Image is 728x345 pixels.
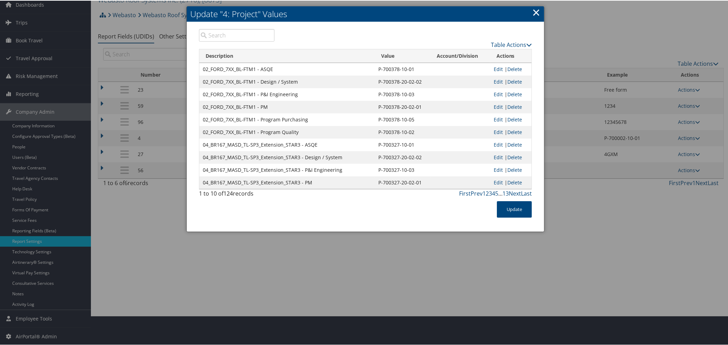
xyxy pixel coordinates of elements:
[507,65,522,72] a: Delete
[490,176,531,188] td: |
[497,200,532,217] button: Update
[507,78,522,84] a: Delete
[187,6,544,21] h2: Update "4: Project" Values
[521,189,532,197] a: Last
[507,115,522,122] a: Delete
[199,113,375,125] td: 02_FORD_7XX_BL-FTM1 - Program Purchasing
[490,62,531,75] td: |
[507,178,522,185] a: Delete
[490,138,531,150] td: |
[375,176,430,188] td: P-700327-20-02-01
[375,150,430,163] td: P-700327-20-02-02
[490,49,531,62] th: Actions
[494,178,503,185] a: Edit
[199,189,274,200] div: 1 to 10 of records
[199,28,274,41] input: Search
[375,62,430,75] td: P-700378-10-01
[375,163,430,176] td: P-700327-10-03
[375,87,430,100] td: P-700378-10-03
[507,128,522,135] a: Delete
[199,138,375,150] td: 04_BR167_MASD_TL-SP3_Extension_STAR3 - ASQE
[491,40,532,48] a: Table Actions
[507,103,522,110] a: Delete
[490,113,531,125] td: |
[509,189,521,197] a: Next
[494,141,503,147] a: Edit
[494,166,503,172] a: Edit
[494,115,503,122] a: Edit
[471,189,483,197] a: Prev
[507,153,522,160] a: Delete
[375,138,430,150] td: P-700327-10-01
[199,150,375,163] td: 04_BR167_MASD_TL-SP3_Extension_STAR3 - Design / System
[199,176,375,188] td: 04_BR167_MASD_TL-SP3_Extension_STAR3 - PM
[199,87,375,100] td: 02_FORD_7XX_BL-FTM1 - P&I Engineering
[490,125,531,138] td: |
[532,5,540,19] a: ×
[199,125,375,138] td: 02_FORD_7XX_BL-FTM1 - Program Quality
[507,141,522,147] a: Delete
[489,189,492,197] a: 3
[486,189,489,197] a: 2
[490,100,531,113] td: |
[430,49,490,62] th: Account/Division: activate to sort column ascending
[492,189,495,197] a: 4
[223,189,233,197] span: 124
[494,128,503,135] a: Edit
[199,100,375,113] td: 02_FORD_7XX_BL-FTM1 - PM
[375,113,430,125] td: P-700378-10-05
[502,189,509,197] a: 13
[490,163,531,176] td: |
[199,62,375,75] td: 02_FORD_7XX_BL-FTM1 - ASQE
[494,90,503,97] a: Edit
[490,150,531,163] td: |
[494,65,503,72] a: Edit
[375,49,430,62] th: Value: activate to sort column ascending
[490,75,531,87] td: |
[494,103,503,110] a: Edit
[507,166,522,172] a: Delete
[495,189,498,197] a: 5
[459,189,471,197] a: First
[498,189,502,197] span: …
[490,87,531,100] td: |
[375,100,430,113] td: P-700378-20-02-01
[507,90,522,97] a: Delete
[199,163,375,176] td: 04_BR167_MASD_TL-SP3_Extension_STAR3 - P&I Engineering
[494,153,503,160] a: Edit
[375,125,430,138] td: P-700378-10-02
[199,49,375,62] th: Description: activate to sort column descending
[375,75,430,87] td: P-700378-20-02-02
[494,78,503,84] a: Edit
[199,75,375,87] td: 02_FORD_7XX_BL-FTM1 - Design / System
[483,189,486,197] a: 1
